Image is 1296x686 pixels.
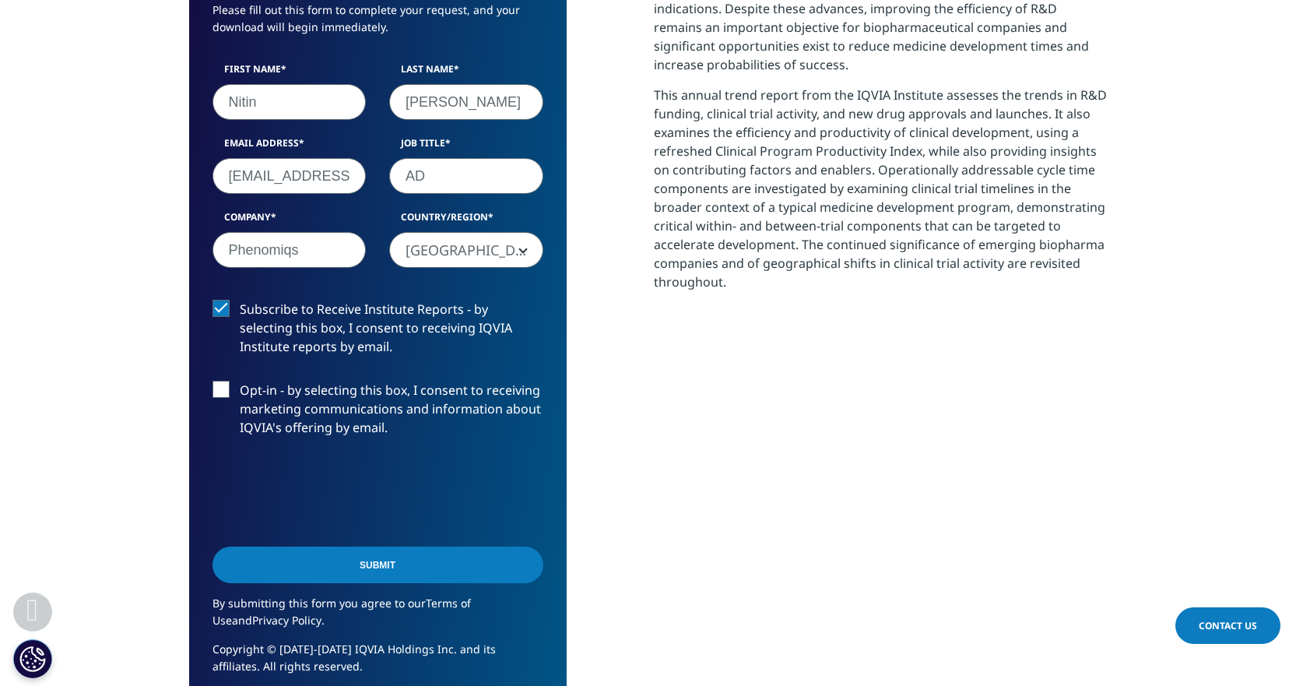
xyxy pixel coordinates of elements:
iframe: reCAPTCHA [212,462,449,522]
span: Contact Us [1199,619,1257,632]
label: Last Name [389,62,543,84]
span: India [390,233,543,269]
span: India [389,232,543,268]
input: Submit [212,547,543,583]
label: Company [212,210,367,232]
p: Please fill out this form to complete your request, and your download will begin immediately. [212,2,543,47]
p: This annual trend report from the IQVIA Institute assesses the trends in R&D funding, clinical tr... [654,86,1108,303]
label: Subscribe to Receive Institute Reports - by selecting this box, I consent to receiving IQVIA Inst... [212,300,543,364]
label: First Name [212,62,367,84]
label: Job Title [389,136,543,158]
label: Email Address [212,136,367,158]
a: Contact Us [1175,607,1280,644]
p: By submitting this form you agree to our and . [212,595,543,641]
label: Country/Region [389,210,543,232]
button: Cookies Settings [13,639,52,678]
a: Privacy Policy [252,613,321,628]
label: Opt-in - by selecting this box, I consent to receiving marketing communications and information a... [212,381,543,445]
